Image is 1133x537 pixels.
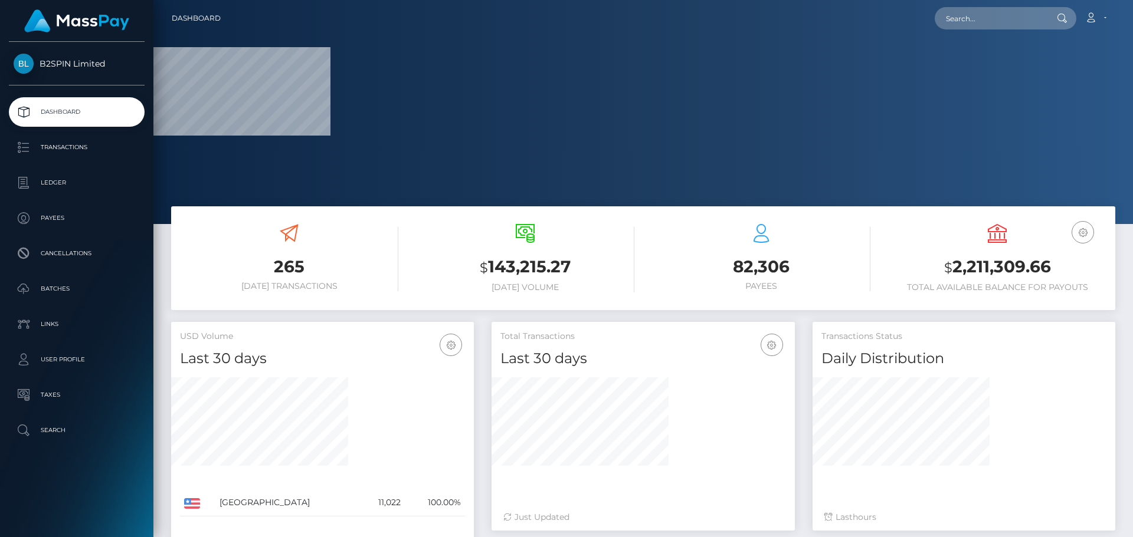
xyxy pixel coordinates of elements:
p: Batches [14,280,140,298]
h5: Transactions Status [821,331,1106,342]
span: B2SPIN Limited [9,58,145,69]
a: Batches [9,274,145,304]
td: [GEOGRAPHIC_DATA] [215,489,360,516]
h4: Last 30 days [180,348,465,369]
p: Dashboard [14,103,140,121]
small: $ [944,259,952,276]
p: User Profile [14,351,140,368]
a: Dashboard [172,6,221,31]
div: Just Updated [503,511,782,523]
p: Ledger [14,174,140,192]
p: Search [14,421,140,439]
h6: [DATE] Transactions [180,281,398,291]
h5: USD Volume [180,331,465,342]
a: Cancellations [9,239,145,268]
a: Search [9,416,145,445]
td: 11,022 [360,489,405,516]
img: MassPay Logo [24,9,129,32]
a: Payees [9,203,145,233]
h3: 143,215.27 [416,255,634,279]
h3: 82,306 [652,255,870,278]
a: User Profile [9,345,145,374]
td: 100.00% [405,489,466,516]
h3: 2,211,309.66 [888,255,1106,279]
p: Taxes [14,386,140,404]
h4: Daily Distribution [821,348,1106,369]
img: US.png [184,498,200,509]
img: B2SPIN Limited [14,54,34,74]
p: Payees [14,209,140,227]
h6: [DATE] Volume [416,282,634,292]
p: Links [14,315,140,333]
h5: Total Transactions [500,331,785,342]
a: Links [9,309,145,339]
h6: Payees [652,281,870,291]
p: Transactions [14,139,140,156]
a: Dashboard [9,97,145,127]
h6: Total Available Balance for Payouts [888,282,1106,292]
small: $ [480,259,488,276]
h4: Last 30 days [500,348,785,369]
a: Transactions [9,133,145,162]
input: Search... [935,7,1046,29]
a: Ledger [9,168,145,197]
a: Taxes [9,380,145,410]
p: Cancellations [14,245,140,262]
h3: 265 [180,255,398,278]
div: Last hours [824,511,1103,523]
